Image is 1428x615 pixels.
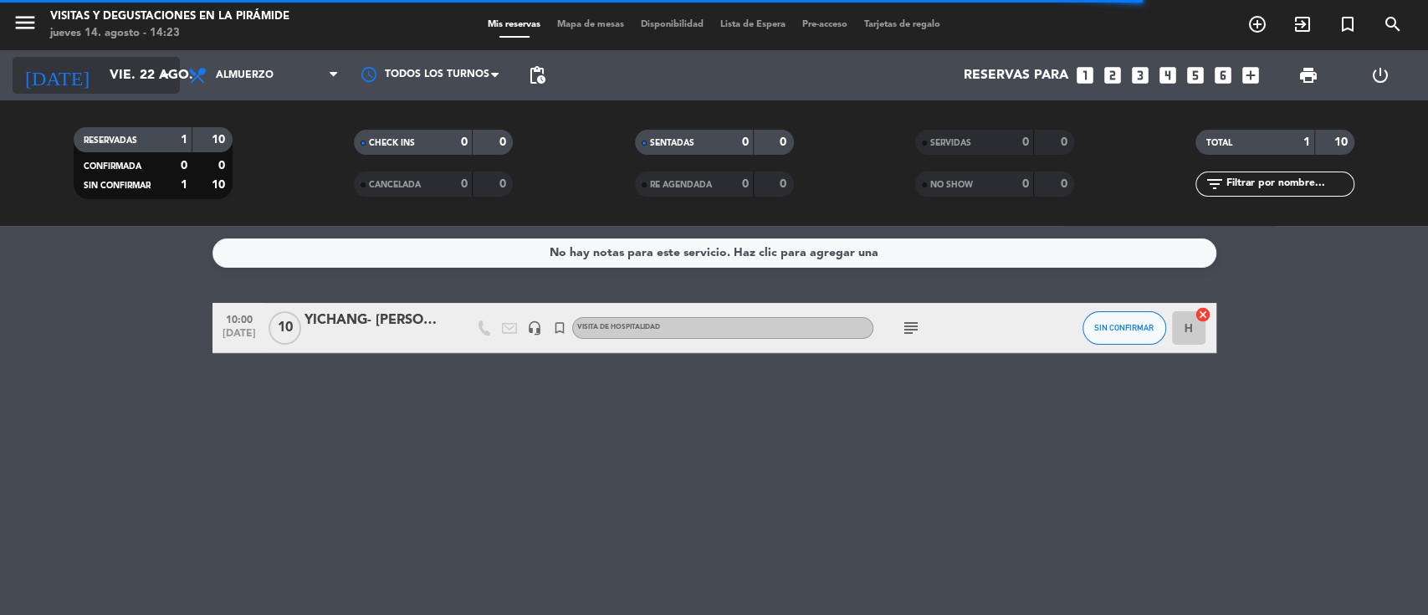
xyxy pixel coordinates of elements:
[499,178,509,190] strong: 0
[1129,64,1151,86] i: looks_3
[218,328,260,347] span: [DATE]
[550,243,878,263] div: No hay notas para este servicio. Haz clic para agregar una
[901,318,921,338] i: subject
[742,136,749,148] strong: 0
[218,309,260,328] span: 10:00
[1240,64,1262,86] i: add_box
[549,20,632,29] span: Mapa de mesas
[712,20,794,29] span: Lista de Espera
[369,139,415,147] span: CHECK INS
[1157,64,1179,86] i: looks_4
[216,69,274,81] span: Almuerzo
[369,181,421,189] span: CANCELADA
[650,139,694,147] span: SENTADAS
[1298,65,1318,85] span: print
[1344,50,1415,100] div: LOG OUT
[1022,136,1029,148] strong: 0
[212,179,228,191] strong: 10
[499,136,509,148] strong: 0
[218,160,228,172] strong: 0
[930,139,971,147] span: SERVIDAS
[50,25,289,42] div: jueves 14. agosto - 14:23
[13,57,101,94] i: [DATE]
[1060,178,1070,190] strong: 0
[794,20,856,29] span: Pre-acceso
[479,20,549,29] span: Mis reservas
[1334,136,1351,148] strong: 10
[212,134,228,146] strong: 10
[1247,14,1267,34] i: add_circle_outline
[1383,14,1403,34] i: search
[1083,311,1166,345] button: SIN CONFIRMAR
[84,162,141,171] span: CONFIRMADA
[1205,139,1231,147] span: TOTAL
[1185,64,1206,86] i: looks_5
[552,320,567,336] i: turned_in_not
[632,20,712,29] span: Disponibilidad
[13,10,38,35] i: menu
[156,65,176,85] i: arrow_drop_down
[1292,14,1313,34] i: exit_to_app
[1212,64,1234,86] i: looks_6
[181,160,187,172] strong: 0
[84,136,137,145] span: RESERVADAS
[930,181,973,189] span: NO SHOW
[1369,65,1390,85] i: power_settings_new
[1074,64,1096,86] i: looks_one
[305,310,447,331] div: YICHANG- [PERSON_NAME]
[181,134,187,146] strong: 1
[1094,323,1154,332] span: SIN CONFIRMAR
[742,178,749,190] strong: 0
[181,179,187,191] strong: 1
[1224,175,1354,193] input: Filtrar por nombre...
[1303,136,1310,148] strong: 1
[84,182,151,190] span: SIN CONFIRMAR
[856,20,949,29] span: Tarjetas de regalo
[964,68,1068,84] span: Reservas para
[1022,178,1029,190] strong: 0
[269,311,301,345] span: 10
[13,10,38,41] button: menu
[461,178,468,190] strong: 0
[527,320,542,336] i: headset_mic
[1195,306,1211,323] i: cancel
[50,8,289,25] div: Visitas y degustaciones en La Pirámide
[1102,64,1123,86] i: looks_two
[1338,14,1358,34] i: turned_in_not
[780,136,790,148] strong: 0
[1204,174,1224,194] i: filter_list
[1060,136,1070,148] strong: 0
[577,324,660,331] span: Visita de Hospitalidad
[650,181,712,189] span: RE AGENDADA
[780,178,790,190] strong: 0
[461,136,468,148] strong: 0
[527,65,547,85] span: pending_actions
